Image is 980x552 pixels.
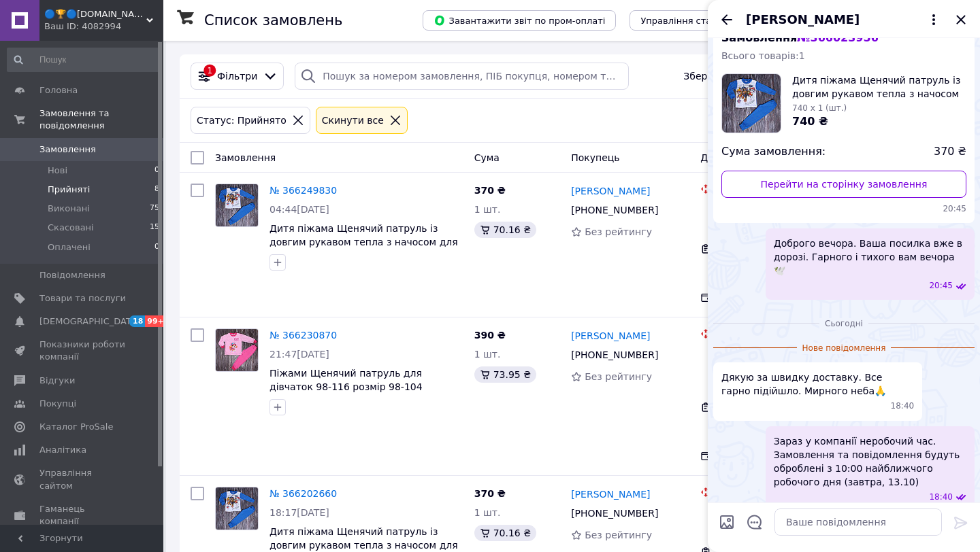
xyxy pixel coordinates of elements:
h1: Список замовлень [204,12,342,29]
button: Завантажити звіт по пром-оплаті [423,10,616,31]
div: 73.95 ₴ [474,366,536,383]
span: Товари та послуги [39,292,126,305]
span: 740 ₴ [792,115,828,128]
a: № 366202660 [269,488,337,499]
span: Завантажити звіт по пром-оплаті [434,14,605,27]
span: Каталог ProSale [39,421,113,433]
span: Управління статусами [640,16,745,26]
span: 04:44[DATE] [269,204,329,215]
a: Фото товару [215,184,259,227]
span: Оплачені [48,241,91,254]
img: Фото товару [216,487,258,530]
span: Всього товарів: 1 [721,50,805,61]
span: № 366023956 [797,31,878,44]
input: Пошук [7,48,161,72]
span: Відгуки [39,375,75,387]
span: 18 [129,315,145,327]
div: 70.16 ₴ [474,525,536,541]
span: Замовлення [39,143,96,156]
div: Статус: Прийнято [194,113,289,128]
span: Зараз у компанії неробочий час. Замовлення та повідомлення будуть оброблені з 10:00 найближчого р... [774,434,966,489]
span: Прийняті [48,184,90,196]
span: 18:17[DATE] [269,507,329,518]
span: Сума замовлення: [721,144,826,160]
span: Без рейтингу [585,371,652,382]
span: Сьогодні [819,318,868,330]
span: Нові [48,165,67,177]
span: Фільтри [217,69,257,83]
span: Доброго вечора. Ваша посилка вже в дорозі. Гарного і тихого вам вечора 🕊️ [774,237,966,277]
span: Без рейтингу [585,226,652,237]
span: Управління сайтом [39,467,126,491]
span: 99+ [145,315,167,327]
button: Назад [719,12,735,28]
span: 0 [154,165,159,177]
div: Ваш ID: 4082994 [44,20,163,33]
span: 18:40 12.10.2025 [891,400,915,412]
span: 1 шт. [474,507,501,518]
div: [PHONE_NUMBER] [568,201,661,220]
span: Замовлення [721,31,879,44]
span: 21:47[DATE] [269,349,329,360]
span: Доставка та оплата [700,152,800,163]
span: Нове повідомлення [797,343,892,354]
span: 1 шт. [474,349,501,360]
button: Відкрити шаблони відповідей [746,513,764,531]
button: Закрити [953,12,969,28]
span: Повідомлення [39,269,105,281]
span: Покупці [39,398,76,410]
span: Покупець [571,152,619,163]
span: 390 ₴ [474,330,506,341]
span: Виконані [48,203,90,215]
span: Скасовані [48,222,94,234]
div: Cкинути все [319,113,387,128]
button: [PERSON_NAME] [746,11,942,29]
a: Піжами Щенячий патруль для дівчаток 98-116 розмір 98-104 [269,368,423,392]
span: Cума [474,152,500,163]
span: Показники роботи компанії [39,339,126,363]
a: Перейти на сторінку замовлення [721,171,966,198]
a: [PERSON_NAME] [571,184,650,198]
a: [PERSON_NAME] [571,487,650,501]
span: Головна [39,84,78,97]
span: 1 шт. [474,204,501,215]
span: [PERSON_NAME] [746,11,860,29]
span: 370 ₴ [474,185,506,196]
span: Збережені фільтри: [683,69,783,83]
a: Фото товару [215,328,259,372]
img: 6560229142_w100_h100_dityanaya-pizhama-schenyachij.jpg [722,74,781,133]
div: [PHONE_NUMBER] [568,345,661,364]
span: [DEMOGRAPHIC_DATA] [39,315,140,328]
div: 70.16 ₴ [474,222,536,238]
img: Фото товару [216,329,258,371]
a: [PERSON_NAME] [571,329,650,343]
span: 370 ₴ [474,488,506,499]
a: Дитя піжама Щенячий патруль із довгим рукавом тепла з начосом для хлопчика 98-116 розмір 110-116 [269,223,458,261]
span: Дякую за швидку доставку. Все гарно підійшло. Мирного неба🙏 [721,370,914,398]
img: Фото товару [216,184,258,226]
span: Гаманець компанії [39,503,126,528]
span: 740 x 1 (шт.) [792,103,847,113]
span: Замовлення та повідомлення [39,107,163,132]
span: 20:45 10.10.2025 [929,280,953,292]
span: 8 [154,184,159,196]
div: [PHONE_NUMBER] [568,504,661,523]
span: 370 ₴ [934,144,966,160]
a: № 366230870 [269,330,337,341]
span: 15 [150,222,159,234]
span: 🔵🏆🔵Sonika.shop [44,8,146,20]
span: Без рейтингу [585,530,652,540]
div: 12.10.2025 [713,316,975,330]
span: Аналітика [39,444,86,456]
span: 75 [150,203,159,215]
span: 20:45 10.10.2025 [721,203,966,215]
span: Дитя піжама Щенячий патруль із довгим рукавом тепла з начосом для хлопчика 98-116 розмір 98-104 [792,73,966,101]
span: 0 [154,241,159,254]
a: Фото товару [215,487,259,530]
span: 18:40 12.10.2025 [929,491,953,503]
span: Замовлення [215,152,276,163]
input: Пошук за номером замовлення, ПІБ покупця, номером телефону, Email, номером накладної [295,63,629,90]
button: Управління статусами [630,10,755,31]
